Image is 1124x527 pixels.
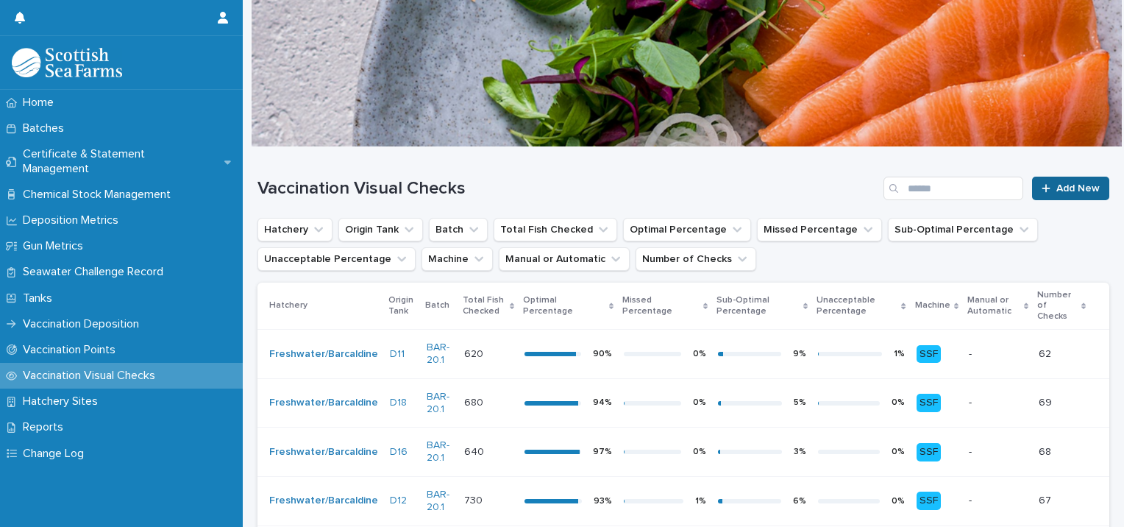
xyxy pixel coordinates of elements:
span: Add New [1056,183,1100,194]
button: Machine [421,247,493,271]
tr: Freshwater/Barcaldine D16 BAR-20.1 640640 97%0%3%0%SSF-6868 [257,428,1109,477]
p: Unacceptable Percentage [817,292,897,319]
a: BAR-20.1 [427,489,452,514]
div: 0 % [892,397,905,408]
a: Freshwater/Barcaldine [269,397,378,409]
p: Batch [425,297,449,314]
div: 9 % [793,349,806,359]
a: BAR-20.1 [427,391,452,416]
p: Number of Checks [1037,287,1078,325]
p: - [969,446,1027,459]
p: Vaccination Deposition [17,317,151,331]
p: Seawater Challenge Record [17,265,175,279]
button: Optimal Percentage [623,218,751,241]
div: 6 % [793,496,806,506]
a: Add New [1032,177,1109,200]
div: 0 % [693,397,706,408]
button: Origin Tank [338,218,423,241]
a: D11 [390,348,405,361]
p: Origin Tank [388,292,416,319]
div: 0 % [892,496,905,506]
p: Chemical Stock Management [17,188,182,202]
p: Change Log [17,447,96,461]
p: Tanks [17,291,64,305]
h1: Vaccination Visual Checks [257,178,878,199]
p: 730 [464,492,485,507]
a: Freshwater/Barcaldine [269,446,378,459]
p: Hatchery Sites [17,395,110,408]
button: Unacceptable Percentage [257,247,416,271]
p: Sub-Optimal Percentage [716,292,800,319]
a: Freshwater/Barcaldine [269,495,378,507]
button: Batch [429,218,488,241]
a: Freshwater/Barcaldine [269,348,378,361]
a: BAR-20.1 [427,439,452,464]
p: 69 [1039,394,1055,409]
div: 0 % [693,349,706,359]
p: Missed Percentage [622,292,699,319]
p: - [969,348,1027,361]
p: Vaccination Points [17,343,127,357]
p: Deposition Metrics [17,213,130,227]
a: D18 [390,397,407,409]
p: Hatchery [269,297,307,314]
button: Number of Checks [636,247,756,271]
p: 680 [464,394,486,409]
p: 67 [1039,492,1054,507]
div: SSF [917,345,941,364]
p: Manual or Automatic [967,292,1020,319]
tr: Freshwater/Barcaldine D18 BAR-20.1 680680 94%0%5%0%SSF-6969 [257,378,1109,428]
p: 620 [464,345,486,361]
p: 62 [1039,345,1054,361]
button: Hatchery [257,218,332,241]
p: 68 [1039,443,1054,459]
a: BAR-20.1 [427,342,452,367]
div: SSF [917,492,941,510]
a: D12 [390,495,407,507]
p: - [969,495,1027,507]
p: Batches [17,121,76,135]
div: 0 % [892,447,905,457]
p: Optimal Percentage [523,292,605,319]
p: - [969,397,1027,409]
p: Home [17,96,65,110]
button: Missed Percentage [757,218,882,241]
a: D16 [390,446,408,459]
div: 93 % [594,496,612,506]
p: Machine [915,297,950,314]
p: Vaccination Visual Checks [17,369,167,383]
div: 1 % [695,496,706,506]
p: Certificate & Statement Management [17,147,224,175]
button: Sub-Optimal Percentage [888,218,1038,241]
div: 0 % [693,447,706,457]
div: 94 % [593,397,612,408]
div: 90 % [593,349,612,359]
input: Search [883,177,1023,200]
p: 640 [464,443,487,459]
div: 1 % [894,349,905,359]
tr: Freshwater/Barcaldine D11 BAR-20.1 620620 90%0%9%1%SSF-6262 [257,330,1109,379]
tr: Freshwater/Barcaldine D12 BAR-20.1 730730 93%1%6%0%SSF-6767 [257,476,1109,526]
p: Total Fish Checked [463,292,506,319]
button: Manual or Automatic [499,247,630,271]
div: 97 % [593,447,612,457]
div: SSF [917,394,941,412]
div: SSF [917,443,941,461]
p: Reports [17,420,75,434]
img: uOABhIYSsOPhGJQdTwEw [12,48,122,77]
button: Total Fish Checked [494,218,617,241]
div: 5 % [794,397,806,408]
p: Gun Metrics [17,239,95,253]
div: 3 % [794,447,806,457]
